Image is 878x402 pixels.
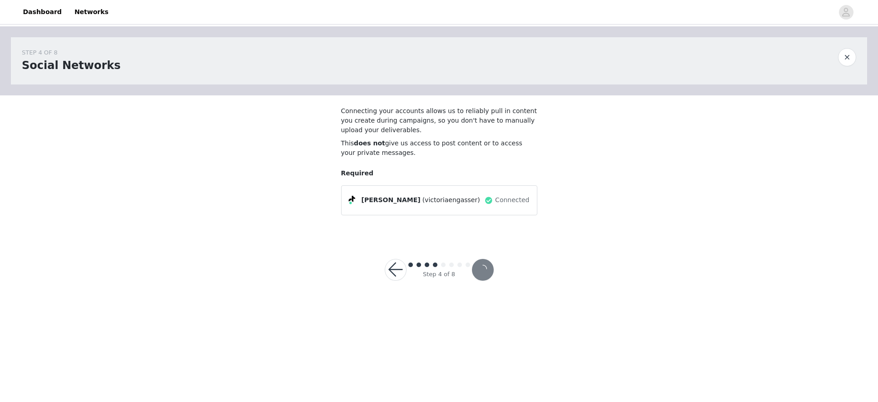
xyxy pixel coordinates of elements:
span: [PERSON_NAME] [362,195,421,205]
div: avatar [842,5,850,20]
p: This give us access to post content or to access your private messages. [341,139,537,158]
h1: Social Networks [22,57,121,74]
div: STEP 4 OF 8 [22,48,121,57]
span: (victoriaengasser) [422,195,480,205]
p: Connecting your accounts allows us to reliably pull in content you create during campaigns, so yo... [341,106,537,135]
a: Networks [69,2,114,22]
b: does not [354,139,385,147]
span: Connected [495,195,529,205]
a: Dashboard [18,2,67,22]
span: Required [341,169,373,177]
div: Step 4 of 8 [423,270,455,279]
